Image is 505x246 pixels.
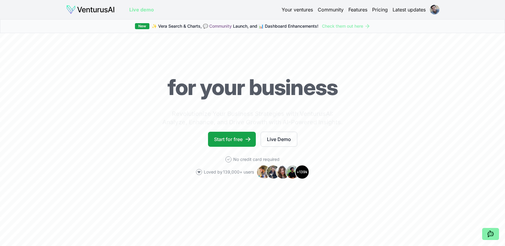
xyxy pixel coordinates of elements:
a: Community [209,23,232,29]
img: Avatar 3 [276,165,290,179]
a: Features [348,6,367,13]
a: Community [318,6,344,13]
img: Avatar 2 [266,165,280,179]
a: Latest updates [393,6,426,13]
span: ✨ Vera Search & Charts, 💬 Launch, and 📊 Dashboard Enhancements! [152,23,318,29]
div: New [135,23,149,29]
a: Your ventures [282,6,313,13]
img: Avatar 4 [285,165,300,179]
img: ACg8ocJyDEA9j-cOg-5noVbVLJbRHwseio0uBIEcO9xIk7v9-nkB5BxI=s96-c [430,5,439,14]
img: Avatar 1 [256,165,271,179]
a: Check them out here [322,23,370,29]
a: Live demo [129,6,154,13]
img: logo [66,5,115,14]
a: Live Demo [261,132,297,147]
a: Start for free [208,132,256,147]
a: Pricing [372,6,388,13]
